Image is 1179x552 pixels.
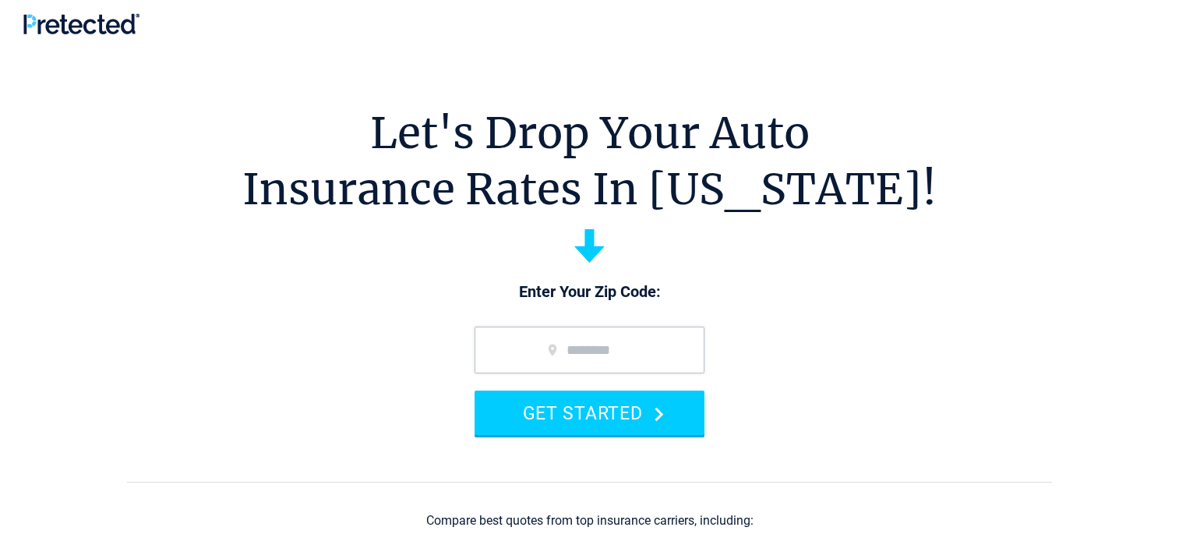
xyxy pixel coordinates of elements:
[426,514,754,528] div: Compare best quotes from top insurance carriers, including:
[242,105,937,218] h1: Let's Drop Your Auto Insurance Rates In [US_STATE]!
[23,13,139,34] img: Pretected Logo
[475,391,704,435] button: GET STARTED
[475,327,704,373] input: zip code
[459,281,720,303] p: Enter Your Zip Code:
